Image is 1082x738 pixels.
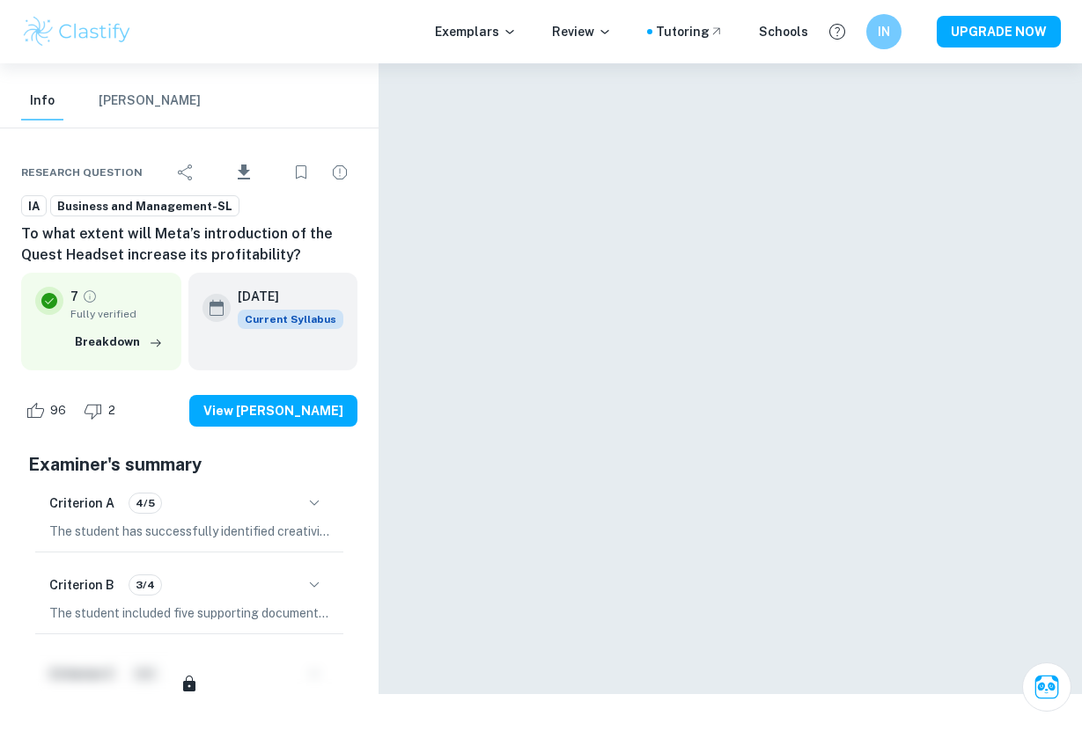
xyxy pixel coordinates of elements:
button: [PERSON_NAME] [99,82,201,121]
div: Like [21,396,76,424]
div: Bookmark [283,154,319,189]
button: Help and Feedback [822,17,852,47]
img: Clastify logo [21,14,133,49]
div: Report issue [322,154,357,189]
h6: IN [874,22,894,41]
button: Ask Clai [1022,662,1071,712]
span: 3/4 [129,576,161,592]
p: The student has successfully identified creativity as the key concept for the Internal Assessment... [49,521,329,540]
span: Business and Management-SL [51,197,239,215]
h6: Criterion A [49,493,114,512]
span: 4/5 [129,494,161,510]
div: Download [207,149,280,194]
h5: Examiner's summary [28,450,350,477]
div: This exemplar is based on the current syllabus. Feel free to refer to it for inspiration/ideas wh... [238,310,343,329]
span: Current Syllabus [238,310,343,329]
button: IN [866,14,902,49]
button: Info [21,82,63,121]
h6: Criterion B [49,574,114,594]
p: Review [552,22,612,41]
p: The student included five supporting documents that are relevant, contemporary, and clearly label... [49,603,329,622]
button: Breakdown [70,329,167,355]
span: 96 [40,402,76,420]
a: Tutoring [656,22,724,41]
a: IA [21,194,47,216]
p: Exemplars [435,22,517,41]
span: Fully verified [70,306,167,322]
span: 2 [99,402,125,420]
button: UPGRADE NOW [937,16,1061,47]
h6: To what extent will Meta’s introduction of the Quest Headset increase its profitability? [21,223,357,266]
a: Business and Management-SL [50,194,239,216]
span: Research question [21,164,143,179]
h6: [DATE] [238,287,329,306]
span: IA [22,197,46,215]
a: Schools [759,22,808,41]
button: View [PERSON_NAME] [189,394,357,426]
p: 7 [70,287,78,306]
div: Dislike [79,396,125,424]
div: Share [168,154,203,189]
a: Grade fully verified [82,289,98,304]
